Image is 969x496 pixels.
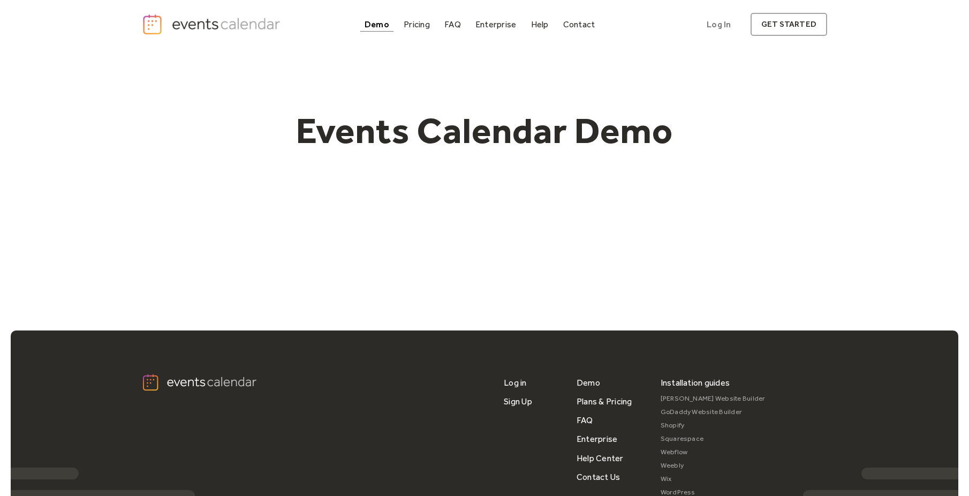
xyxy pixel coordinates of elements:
[661,373,730,392] div: Installation guides
[504,392,532,411] a: Sign Up
[399,17,434,32] a: Pricing
[577,449,624,468] a: Help Center
[279,109,690,153] h1: Events Calendar Demo
[661,419,766,432] a: Shopify
[661,432,766,446] a: Squarespace
[661,459,766,472] a: Weebly
[527,17,553,32] a: Help
[360,17,393,32] a: Demo
[475,21,516,27] div: Enterprise
[696,13,741,36] a: Log In
[577,392,632,411] a: Plans & Pricing
[440,17,465,32] a: FAQ
[404,21,430,27] div: Pricing
[577,411,593,430] a: FAQ
[661,446,766,459] a: Webflow
[444,21,461,27] div: FAQ
[563,21,595,27] div: Contact
[471,17,520,32] a: Enterprise
[504,373,526,392] a: Log in
[142,13,283,35] a: home
[661,392,766,405] a: [PERSON_NAME] Website Builder
[577,468,620,486] a: Contact Us
[661,472,766,486] a: Wix
[577,430,617,448] a: Enterprise
[531,21,549,27] div: Help
[559,17,600,32] a: Contact
[577,373,600,392] a: Demo
[661,405,766,419] a: GoDaddy Website Builder
[751,13,827,36] a: get started
[365,21,389,27] div: Demo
